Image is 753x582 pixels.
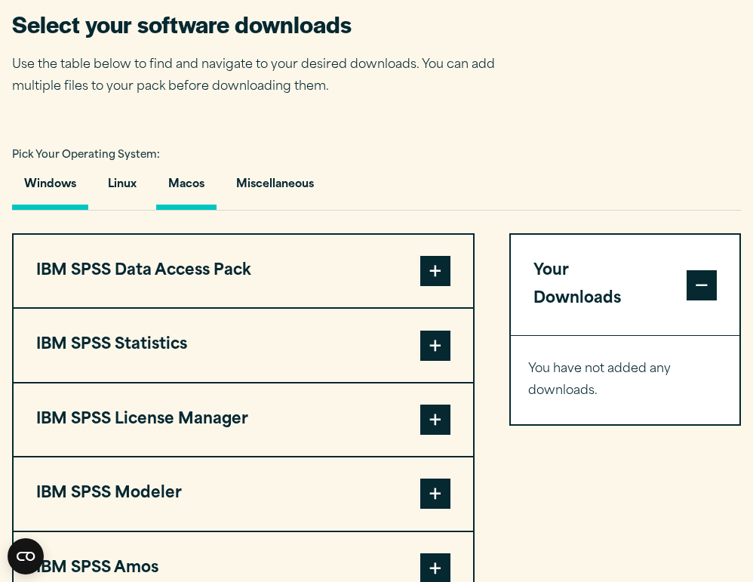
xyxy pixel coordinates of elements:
[12,167,88,210] button: Windows
[14,457,473,530] button: IBM SPSS Modeler
[156,167,217,210] button: Macos
[511,335,739,425] div: Your Downloads
[12,8,518,39] h2: Select your software downloads
[14,235,473,307] button: IBM SPSS Data Access Pack
[14,383,473,456] button: IBM SPSS License Manager
[14,309,473,381] button: IBM SPSS Statistics
[224,167,326,210] button: Miscellaneous
[12,150,160,160] span: Pick Your Operating System:
[96,167,149,210] button: Linux
[8,538,44,574] button: Open CMP widget
[12,54,518,98] p: Use the table below to find and navigate to your desired downloads. You can add multiple files to...
[528,359,722,402] p: You have not added any downloads.
[511,235,739,335] button: Your Downloads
